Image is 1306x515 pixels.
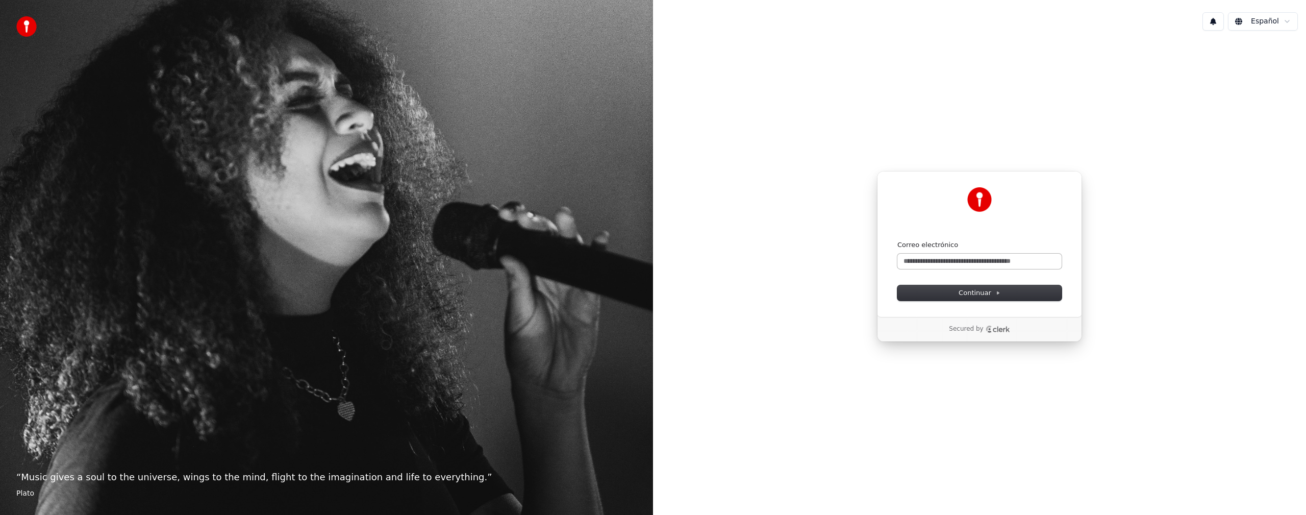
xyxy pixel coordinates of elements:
a: Clerk logo [986,326,1010,333]
p: Secured by [949,325,983,333]
p: “ Music gives a soul to the universe, wings to the mind, flight to the imagination and life to ev... [16,470,637,484]
button: Continuar [897,285,1062,301]
label: Correo electrónico [897,240,958,250]
footer: Plato [16,488,637,499]
img: youka [16,16,37,37]
img: Youka [967,187,992,212]
span: Continuar [959,288,1000,298]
